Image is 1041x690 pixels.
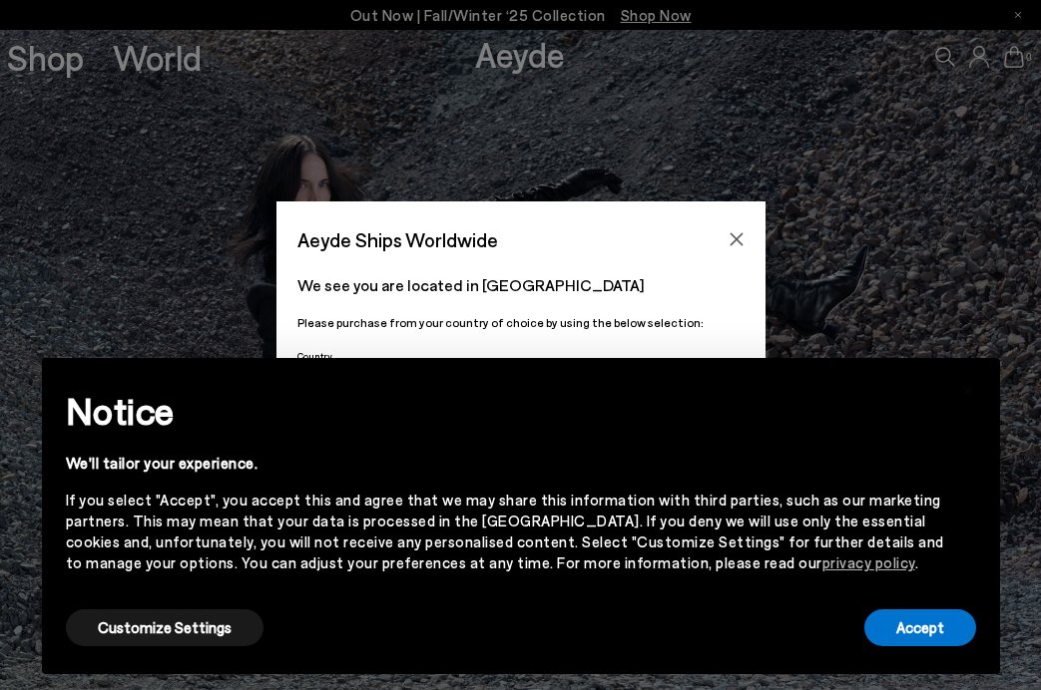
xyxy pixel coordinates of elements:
div: We'll tailor your experience. [66,453,944,474]
button: Customize Settings [66,609,263,646]
p: We see you are located in [GEOGRAPHIC_DATA] [297,273,745,297]
div: If you select "Accept", you accept this and agree that we may share this information with third p... [66,490,944,573]
button: Accept [864,609,976,646]
button: Close this notice [944,364,992,412]
a: privacy policy [822,553,915,571]
span: Aeyde Ships Worldwide [297,222,498,257]
span: × [961,373,975,402]
button: Close [722,224,752,254]
h2: Notice [66,385,944,437]
p: Please purchase from your country of choice by using the below selection: [297,313,745,332]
